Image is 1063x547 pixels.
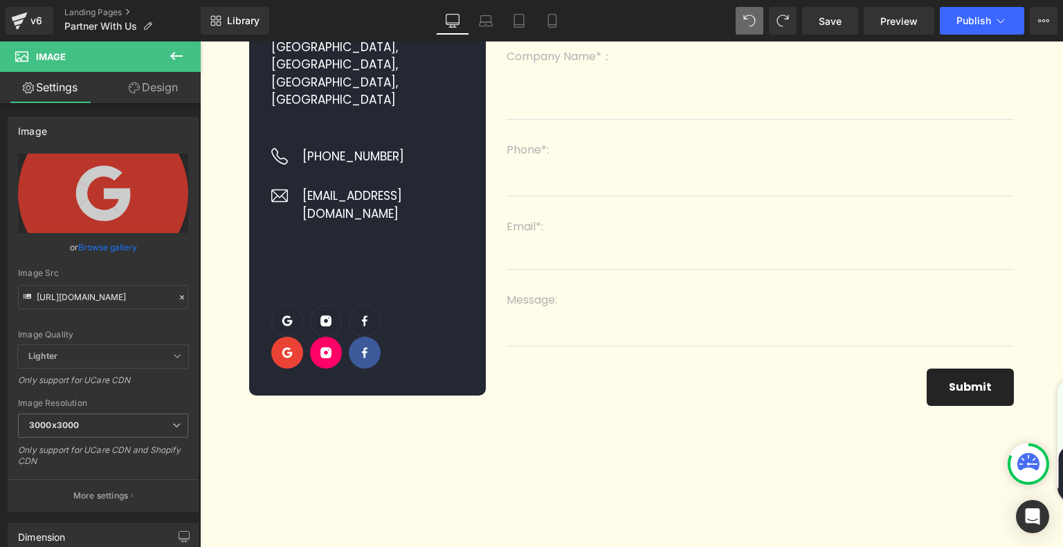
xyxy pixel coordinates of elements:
[956,15,991,26] span: Publish
[28,12,45,30] div: v6
[8,479,198,512] button: More settings
[64,21,137,32] span: Partner With Us
[307,250,814,267] p: Message:
[307,100,814,117] p: Phone*:
[880,14,918,28] span: Preview
[18,330,188,340] div: Image Quality
[18,240,188,254] div: or
[18,375,188,395] div: Only support for UCare CDN
[736,7,763,35] button: Undo
[201,7,269,35] a: New Library
[227,15,260,27] span: Library
[103,72,203,103] a: Design
[73,490,129,502] p: More settings
[502,7,536,35] a: Tablet
[864,7,934,35] a: Preview
[28,351,57,361] b: Lighter
[727,327,814,364] button: Submit
[469,7,502,35] a: Laptop
[29,420,79,430] b: 3000x3000
[769,7,797,35] button: Redo
[6,7,53,35] a: v6
[307,177,814,194] p: Email*:
[819,14,842,28] span: Save
[307,7,814,24] p: Company Name*：
[18,445,188,476] div: Only support for UCare CDN and Shopify CDN
[436,7,469,35] a: Desktop
[64,7,201,18] a: Landing Pages
[102,106,264,124] p: [PHONE_NUMBER]
[18,268,188,278] div: Image Src
[78,235,137,259] a: Browse gallery
[940,7,1024,35] button: Publish
[36,51,66,62] span: Image
[1030,7,1057,35] button: More
[1016,500,1049,533] div: Open Intercom Messenger
[18,118,47,137] div: Image
[536,7,569,35] a: Mobile
[18,523,66,543] div: Dimension
[18,285,188,309] input: Link
[102,146,264,181] p: [EMAIL_ADDRESS][DOMAIN_NAME]
[18,398,188,408] div: Image Resolution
